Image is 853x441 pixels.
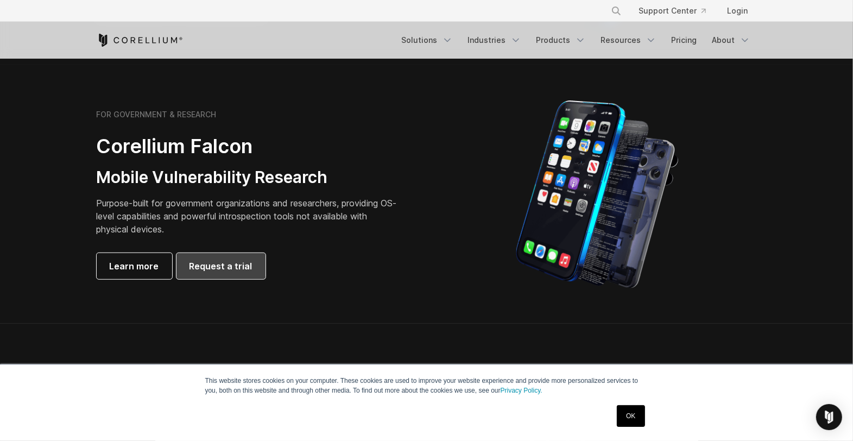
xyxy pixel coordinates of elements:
a: Request a trial [176,253,266,279]
button: Search [606,1,626,21]
a: Solutions [395,30,459,50]
span: Learn more [110,260,159,273]
a: Products [530,30,592,50]
h6: FOR STUDENTS ONLY [97,363,178,373]
div: Navigation Menu [598,1,757,21]
a: OK [617,405,645,427]
a: Pricing [665,30,704,50]
a: Industries [462,30,528,50]
a: Support Center [630,1,715,21]
p: Purpose-built for government organizations and researchers, providing OS-level capabilities and p... [97,197,401,236]
a: Privacy Policy. [501,387,542,394]
a: Corellium Home [97,34,183,47]
a: Learn more [97,253,172,279]
span: Request a trial [189,260,252,273]
img: iPhone model separated into the mechanics used to build the physical device. [515,99,679,289]
div: Open Intercom Messenger [816,404,842,430]
p: This website stores cookies on your computer. These cookies are used to improve your website expe... [205,376,648,395]
a: Resources [595,30,663,50]
h3: Mobile Vulnerability Research [97,167,401,188]
a: About [706,30,757,50]
a: Login [719,1,757,21]
div: Navigation Menu [395,30,757,50]
h2: Corellium Falcon [97,134,401,159]
h6: FOR GOVERNMENT & RESEARCH [97,110,217,119]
